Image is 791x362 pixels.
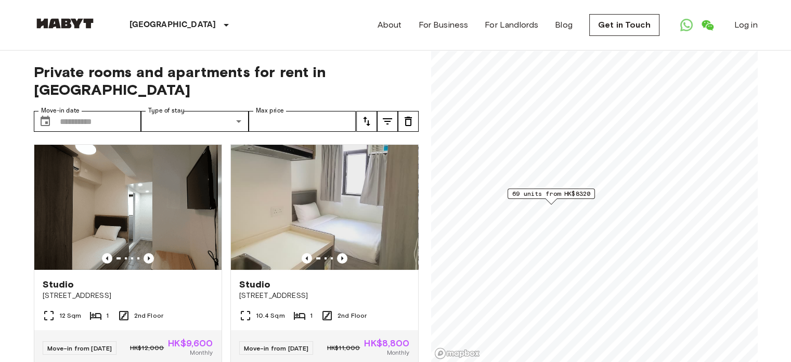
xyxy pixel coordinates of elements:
span: Studio [239,278,271,291]
span: [STREET_ADDRESS] [43,291,213,301]
span: 69 units from HK$8320 [512,189,590,198]
button: tune [356,111,377,132]
button: Previous image [337,253,347,264]
span: 10.4 Sqm [256,311,285,320]
a: Mapbox logo [434,347,480,359]
span: Studio [43,278,74,291]
span: HK$8,800 [364,339,409,348]
span: Move-in from [DATE] [47,344,112,352]
a: About [378,19,402,31]
img: Marketing picture of unit HK-01-067-008-01 [231,145,418,270]
button: Previous image [144,253,154,264]
a: For Business [418,19,468,31]
label: Move-in date [41,106,80,115]
label: Max price [256,106,284,115]
span: 1 [106,311,109,320]
span: HK$9,600 [168,339,213,348]
a: Blog [555,19,573,31]
span: 2nd Floor [338,311,367,320]
span: 2nd Floor [134,311,163,320]
a: Get in Touch [589,14,659,36]
span: Private rooms and apartments for rent in [GEOGRAPHIC_DATA] [34,63,419,98]
button: Previous image [102,253,112,264]
span: Monthly [190,348,213,357]
span: 1 [310,311,313,320]
span: 12 Sqm [59,311,82,320]
img: Habyt [34,18,96,29]
span: [STREET_ADDRESS] [239,291,410,301]
span: HK$11,000 [327,343,360,353]
a: Open WhatsApp [676,15,697,35]
a: Log in [734,19,758,31]
button: Previous image [302,253,312,264]
span: Move-in from [DATE] [244,344,309,352]
a: For Landlords [485,19,538,31]
button: tune [398,111,419,132]
button: Choose date [35,111,56,132]
span: HK$12,000 [130,343,164,353]
p: [GEOGRAPHIC_DATA] [129,19,216,31]
label: Type of stay [148,106,185,115]
img: Marketing picture of unit HK_01-067-001-01 [34,145,222,270]
div: Map marker [507,189,594,205]
span: Monthly [386,348,409,357]
button: tune [377,111,398,132]
a: Open WeChat [697,15,718,35]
